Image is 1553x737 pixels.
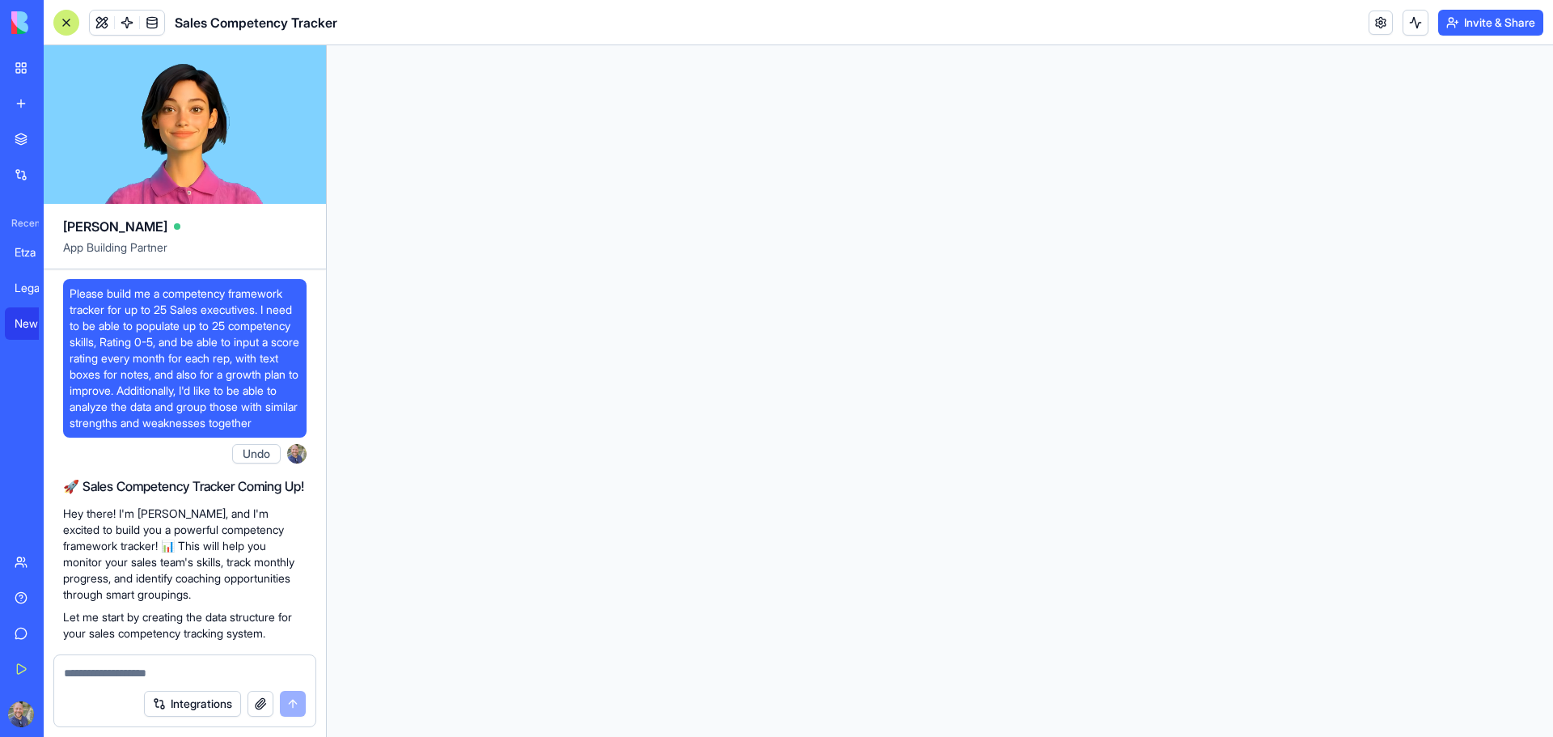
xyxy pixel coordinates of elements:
span: App Building Partner [63,239,307,269]
a: New App [5,307,70,340]
a: Etza Feedback Collection [5,236,70,269]
a: Legal Documents Generator [5,272,70,304]
div: Etza Feedback Collection [15,244,60,260]
button: Integrations [144,691,241,717]
span: [PERSON_NAME] [63,217,167,236]
span: Recent [5,217,39,230]
div: New App [15,316,60,332]
div: Legal Documents Generator [15,280,60,296]
h2: 🚀 Sales Competency Tracker Coming Up! [63,477,307,496]
img: logo [11,11,112,34]
span: Please build me a competency framework tracker for up to 25 Sales executives. I need to be able t... [70,286,300,431]
span: Sales Competency Tracker [175,13,337,32]
p: Let me start by creating the data structure for your sales competency tracking system. [63,609,307,642]
img: ACg8ocIBv2xUw5HL-81t5tGPgmC9Ph1g_021R3Lypww5hRQve9x1lELB=s96-c [287,444,307,464]
p: Hey there! I'm [PERSON_NAME], and I'm excited to build you a powerful competency framework tracke... [63,506,307,603]
button: Invite & Share [1438,10,1543,36]
button: Undo [232,444,281,464]
img: ACg8ocIBv2xUw5HL-81t5tGPgmC9Ph1g_021R3Lypww5hRQve9x1lELB=s96-c [8,701,34,727]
